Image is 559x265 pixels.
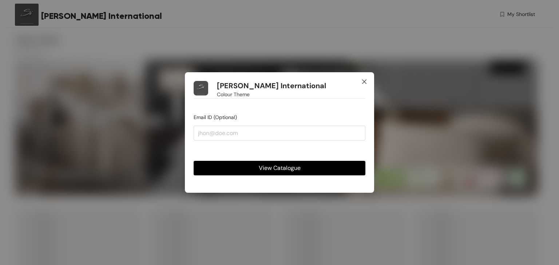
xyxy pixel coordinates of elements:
h1: [PERSON_NAME] International [217,81,326,90]
span: Email ID (Optional) [194,114,237,121]
button: Close [354,72,374,92]
span: close [361,79,367,85]
input: jhon@doe.com [194,126,365,140]
span: Colour Theme [217,90,250,98]
img: Buyer Portal [194,81,208,95]
span: View Catalogue [259,163,301,172]
button: View Catalogue [194,161,365,175]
